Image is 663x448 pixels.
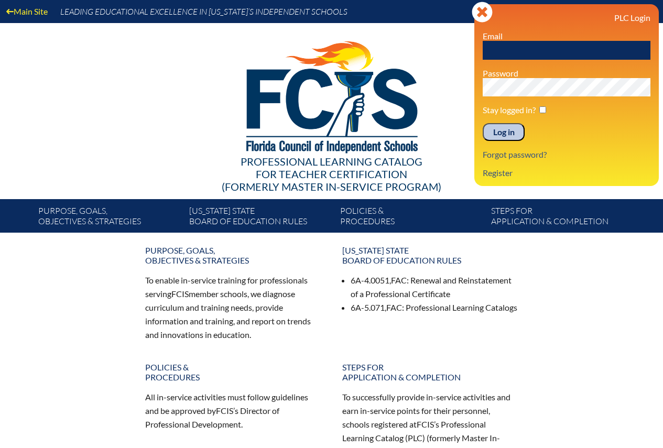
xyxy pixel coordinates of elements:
label: Stay logged in? [483,105,536,115]
svg: Close [472,2,493,23]
span: FCIS [171,289,189,299]
input: Log in [483,123,525,141]
a: Steps forapplication & completion [487,203,638,233]
a: Register [479,166,517,180]
a: Purpose, goals,objectives & strategies [34,203,185,233]
a: [US_STATE] StateBoard of Education rules [336,241,525,269]
label: Password [483,68,518,78]
li: 6A-5.071, : Professional Learning Catalogs [351,301,518,314]
a: Policies &Procedures [139,358,328,386]
a: Steps forapplication & completion [336,358,525,386]
span: FCIS [417,419,434,429]
span: PLC [408,433,422,443]
img: FCISlogo221.eps [223,23,440,166]
h3: PLC Login [483,13,650,23]
div: Professional Learning Catalog (formerly Master In-service Program) [30,155,634,193]
a: Main Site [2,4,52,18]
p: To enable in-service training for professionals serving member schools, we diagnose curriculum an... [145,274,321,341]
label: Email [483,31,503,41]
a: Policies &Procedures [336,203,487,233]
a: Purpose, goals,objectives & strategies [139,241,328,269]
p: All in-service activities must follow guidelines and be approved by ’s Director of Professional D... [145,390,321,431]
span: for Teacher Certification [256,168,407,180]
span: FCIS [216,406,233,416]
a: [US_STATE] StateBoard of Education rules [185,203,336,233]
li: 6A-4.0051, : Renewal and Reinstatement of a Professional Certificate [351,274,518,301]
span: FAC [391,275,407,285]
span: FAC [386,302,402,312]
a: Forgot password? [479,147,551,161]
